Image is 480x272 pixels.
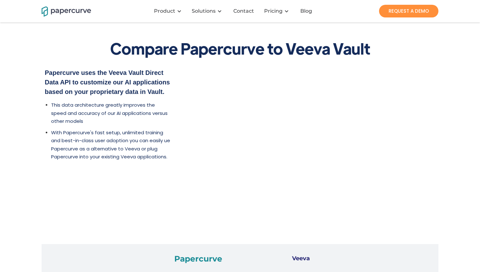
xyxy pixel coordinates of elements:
div: Solutions [192,8,216,14]
div: Product [154,8,175,14]
a: Contact [228,8,260,14]
div: Blog [300,8,312,14]
div: Solutions [188,2,228,21]
strong: With Papercurve's fast setup, unlimited training and best-in-class user adoption you can easily u... [51,129,170,160]
strong: This data architecture greatly improves the speed and accuracy of our AI applications versus othe... [51,102,168,124]
div: Contact [233,8,254,14]
div: Veeva [289,255,407,262]
div: Papercurve [171,255,289,262]
a: Pricing [264,8,283,14]
a: Papercurve uses the Veeva Vault Direct Data API to customize our AI applications based on your pr... [45,69,170,95]
div: Pricing [260,2,295,21]
div: Product [150,2,188,21]
a: REQUEST A DEMO [379,5,438,17]
a: Blog [295,8,318,14]
a: home [42,5,83,17]
span: Compare Papercurve to Veeva Vault [110,38,370,58]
